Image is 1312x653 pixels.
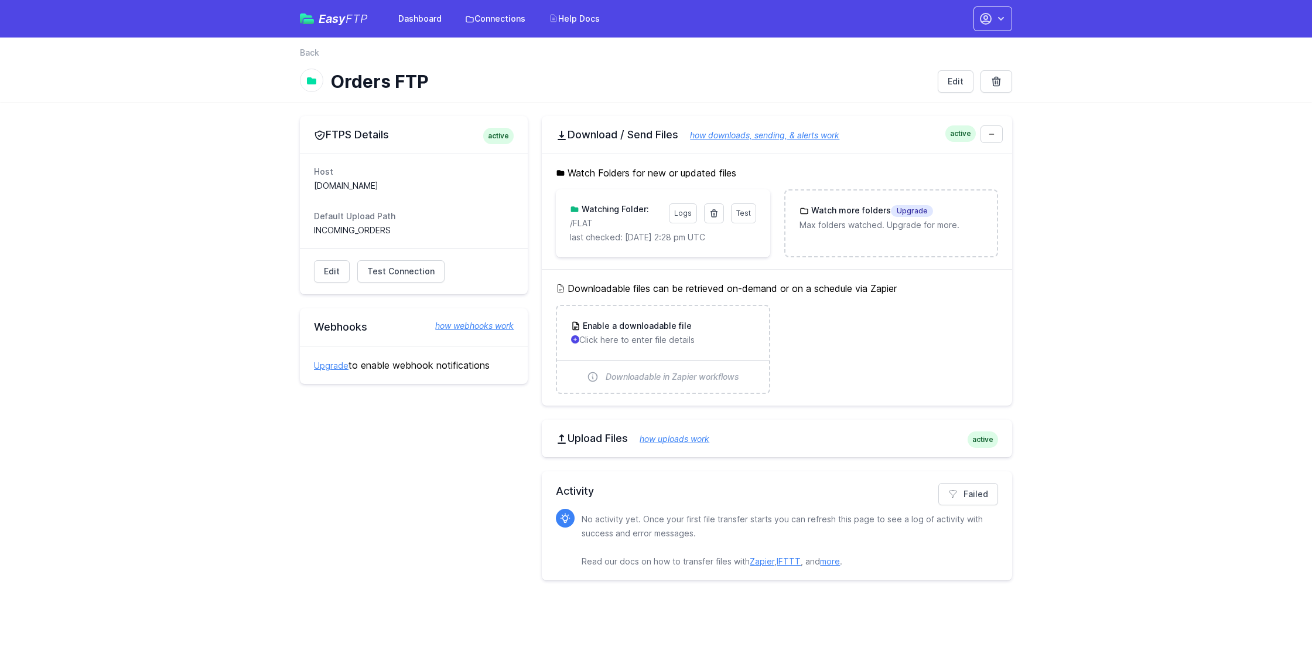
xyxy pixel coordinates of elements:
[367,266,435,277] span: Test Connection
[330,71,928,92] h1: Orders FTP
[777,556,801,566] a: IFTTT
[582,512,989,569] p: No activity yet. Once your first file transfer starts you can refresh this page to see a log of a...
[314,166,514,178] dt: Host
[314,320,514,334] h2: Webhooks
[314,260,350,283] a: Edit
[606,371,739,383] span: Downloadable in Zapier workflows
[571,334,754,346] p: Click here to enter file details
[736,209,751,217] span: Test
[300,47,319,59] a: Back
[391,8,449,29] a: Dashboard
[357,260,445,283] a: Test Connection
[314,360,348,370] a: Upgrade
[556,128,998,142] h2: Download / Send Files
[731,203,756,223] a: Test
[314,210,514,222] dt: Default Upload Path
[556,483,998,499] h2: Activity
[945,125,976,142] span: active
[542,8,607,29] a: Help Docs
[557,306,768,393] a: Enable a downloadable file Click here to enter file details Downloadable in Zapier workflows
[579,203,649,215] h3: Watching Folder:
[580,320,692,332] h3: Enable a downloadable file
[570,232,756,243] p: last checked: [DATE] 2:28 pm UTC
[938,70,973,93] a: Edit
[678,130,839,140] a: how downloads, sending, & alerts work
[300,13,314,24] img: easyftp_logo.png
[346,12,368,26] span: FTP
[319,13,368,25] span: Easy
[556,281,998,295] h5: Downloadable files can be retrieved on-demand or on a schedule via Zapier
[458,8,532,29] a: Connections
[314,128,514,142] h2: FTPS Details
[483,128,514,144] span: active
[300,346,528,384] div: to enable webhook notifications
[300,47,1012,66] nav: Breadcrumb
[968,431,998,448] span: active
[423,320,514,332] a: how webhooks work
[891,205,933,217] span: Upgrade
[820,556,840,566] a: more
[628,434,709,444] a: how uploads work
[300,13,368,25] a: EasyFTP
[938,483,998,505] a: Failed
[556,166,998,180] h5: Watch Folders for new or updated files
[570,217,661,229] p: FLAT
[785,191,997,245] a: Watch more foldersUpgrade Max folders watched. Upgrade for more.
[314,180,514,192] dd: [DOMAIN_NAME]
[799,219,983,231] p: Max folders watched. Upgrade for more.
[556,431,998,445] h2: Upload Files
[314,225,514,236] dd: INCOMING_ORDERS
[669,203,697,223] a: Logs
[809,205,933,217] h3: Watch more folders
[750,556,774,566] a: Zapier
